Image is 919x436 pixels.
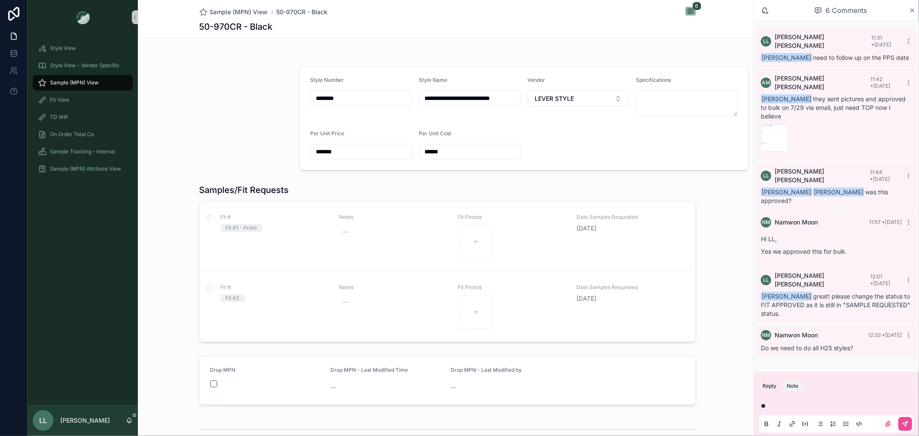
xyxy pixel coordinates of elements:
[451,367,522,373] span: Drop MPN - Last Modified by
[775,167,870,184] span: [PERSON_NAME] [PERSON_NAME]
[636,77,671,83] span: Specifications
[870,273,890,287] span: 12:01 • [DATE]
[39,415,47,426] span: LL
[33,92,133,108] a: Fit View
[775,74,870,91] span: [PERSON_NAME] [PERSON_NAME]
[33,109,133,125] a: TD WIP
[50,114,69,121] span: TD WIP
[763,38,769,45] span: LL
[775,218,818,227] span: Namwon Moon
[33,75,133,90] a: Sample (MPN) View
[870,169,890,182] span: 11:44 • [DATE]
[685,7,696,17] button: 6
[813,187,864,196] span: [PERSON_NAME]
[221,284,329,291] span: Fit #
[458,284,567,291] span: Fit Photos
[761,292,812,301] span: [PERSON_NAME]
[199,21,273,33] h1: 50-970CR - Black
[787,383,798,389] div: Note
[33,40,133,56] a: Style View
[310,77,344,83] span: Style Number
[761,188,888,204] span: was this approved?
[419,130,451,137] span: Per Unit Cost
[50,97,69,103] span: Fit View
[226,294,240,302] div: Fit #2
[761,344,853,352] span: Do we need to do all H25 styles?
[330,367,408,373] span: Drop MPN - Last Modified Time
[50,45,76,52] span: Style View
[783,381,802,391] button: Note
[763,172,769,179] span: LL
[775,331,818,339] span: Namwon Moon
[60,416,110,425] p: [PERSON_NAME]
[199,184,289,196] h1: Samples/Fit Requests
[50,79,99,86] span: Sample (MPN) View
[775,271,870,289] span: [PERSON_NAME] [PERSON_NAME]
[419,77,447,83] span: Style Name
[339,284,448,291] span: Notes
[277,8,328,16] a: 50-970CR - Black
[868,332,902,338] span: 12:33 • [DATE]
[871,34,891,48] span: 11:31 • [DATE]
[200,271,695,342] a: Fit #Fit #2Notes--Fit PhotosDate Samples Requested[DATE]
[576,224,685,233] span: [DATE]
[310,130,344,137] span: Per Unit Price
[50,148,115,155] span: Sample Tracking - Internal
[761,187,812,196] span: [PERSON_NAME]
[762,332,770,339] span: NM
[870,76,890,89] span: 11:42 • [DATE]
[199,8,268,16] a: Sample (MPN) View
[761,234,912,243] p: Hi LL,
[826,5,867,16] span: 6 Comments
[451,383,456,392] span: --
[692,2,701,10] span: 6
[50,62,119,69] span: Style View - Vendor Specific
[775,33,871,50] span: [PERSON_NAME] [PERSON_NAME]
[330,383,336,392] span: --
[576,294,685,303] span: [DATE]
[759,381,780,391] button: Reply
[33,58,133,73] a: Style View - Vendor Specific
[343,298,348,306] div: --
[458,214,567,221] span: Fit Photos
[339,214,448,221] span: Notes
[527,77,545,83] span: Vendor
[76,10,90,24] img: App logo
[226,224,257,232] div: Fit #1 - Proto
[33,161,133,177] a: Sample (MPN) Attribute View
[761,95,906,120] span: they sent pictures and approved to bulk on 7/29 via email, just need TOP now I believe
[762,79,770,86] span: AM
[761,54,909,61] span: need to follow up on the PPS date
[761,293,910,317] span: great! please change the status to FIT APPROVED as it is still in "SAMPLE REQUESTED" status.
[761,53,812,62] span: [PERSON_NAME]
[33,127,133,142] a: On Order Total Co
[210,8,268,16] span: Sample (MPN) View
[535,94,574,103] span: LEVER STYLE
[576,214,685,221] span: Date Samples Requested
[343,227,348,236] div: --
[33,144,133,159] a: Sample Tracking - Internal
[576,284,685,291] span: Date Samples Requested
[762,219,770,226] span: NM
[221,214,329,221] span: Fit #
[210,367,236,373] span: Drop MPN
[763,277,769,283] span: LL
[28,34,138,188] div: scrollable content
[50,131,94,138] span: On Order Total Co
[761,247,912,256] p: Yes we approved this for bulk.
[50,165,121,172] span: Sample (MPN) Attribute View
[869,219,902,225] span: 11:57 • [DATE]
[527,90,629,107] button: Select Button
[761,94,812,103] span: [PERSON_NAME]
[200,202,695,271] a: Fit #Fit #1 - ProtoNotes--Fit PhotosDate Samples Requested[DATE]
